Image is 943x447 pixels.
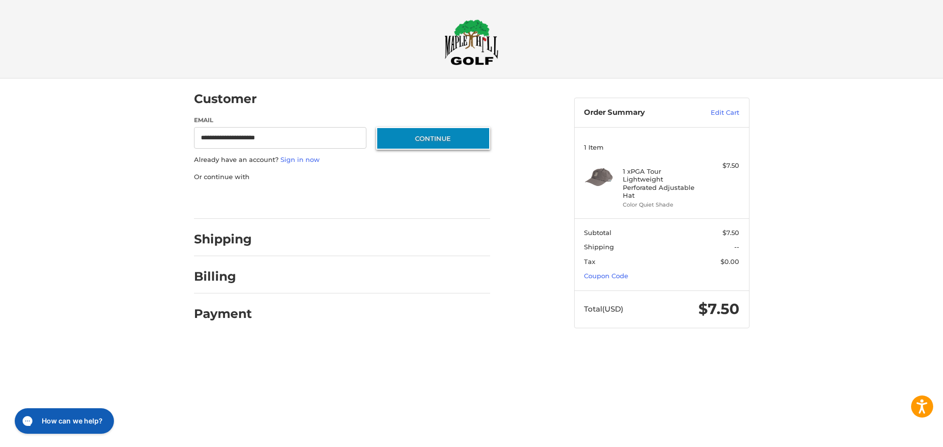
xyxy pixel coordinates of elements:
[584,272,628,280] a: Coupon Code
[194,306,252,321] h2: Payment
[734,243,739,251] span: --
[584,143,739,151] h3: 1 Item
[690,108,739,118] a: Edit Cart
[194,155,490,165] p: Already have an account?
[194,172,490,182] p: Or continue with
[698,300,739,318] span: $7.50
[584,304,623,314] span: Total (USD)
[357,191,431,209] iframe: PayPal-venmo
[274,191,348,209] iframe: PayPal-paylater
[194,232,252,247] h2: Shipping
[194,91,257,106] h2: Customer
[194,116,367,125] label: Email
[584,258,595,265] span: Tax
[280,156,320,163] a: Sign in now
[444,19,499,65] img: Maple Hill Golf
[376,127,490,150] button: Continue
[10,405,117,437] iframe: Gorgias live chat messenger
[584,229,611,237] span: Subtotal
[722,229,739,237] span: $7.50
[721,258,739,265] span: $0.00
[194,269,251,284] h2: Billing
[700,161,739,171] div: $7.50
[623,201,698,209] li: Color Quiet Shade
[584,243,614,251] span: Shipping
[584,108,690,118] h3: Order Summary
[623,167,698,199] h4: 1 x PGA Tour Lightweight Perforated Adjustable Hat
[191,191,264,209] iframe: PayPal-paypal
